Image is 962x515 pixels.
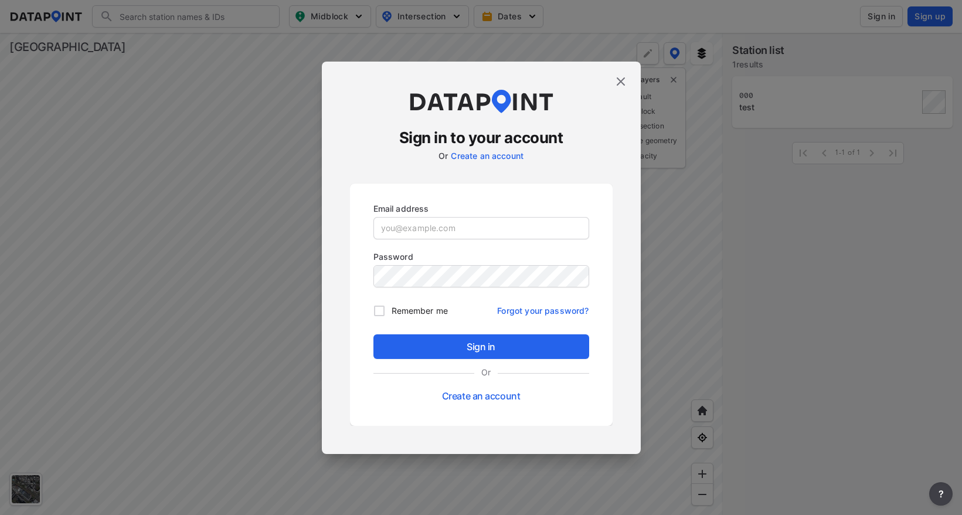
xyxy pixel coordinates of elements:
label: Or [474,366,498,378]
a: Create an account [442,390,520,402]
p: Password [373,250,589,263]
h3: Sign in to your account [350,127,613,148]
img: dataPointLogo.9353c09d.svg [408,90,555,113]
input: you@example.com [374,218,589,239]
button: Sign in [373,334,589,359]
span: ? [936,487,946,501]
span: Sign in [383,340,580,354]
img: close.efbf2170.svg [614,74,628,89]
a: Create an account [451,151,524,161]
label: Or [438,151,448,161]
button: more [929,482,953,506]
a: Forgot your password? [497,299,589,317]
p: Email address [373,202,589,215]
span: Remember me [392,304,448,317]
